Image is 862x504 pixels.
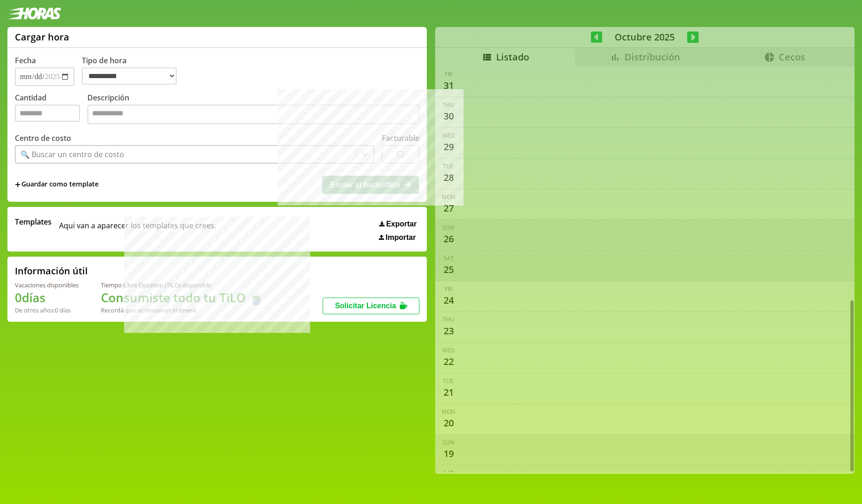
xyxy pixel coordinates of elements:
label: Descripción [87,93,419,126]
label: Facturable [382,133,419,143]
textarea: Descripción [87,105,419,124]
div: Recordá que se renuevan en [101,306,264,314]
span: +Guardar como template [15,179,99,190]
h1: Cargar hora [15,31,69,43]
span: + [15,179,20,190]
span: Templates [15,217,52,227]
label: Centro de costo [15,133,71,143]
h1: 0 días [15,289,79,306]
span: Exportar [386,220,417,228]
button: Solicitar Licencia [323,298,419,314]
div: De otros años: 0 días [15,306,79,314]
h2: Información útil [15,265,88,277]
div: Vacaciones disponibles [15,281,79,289]
input: Cantidad [15,105,80,122]
span: Aqui van a aparecer los templates que crees. [59,217,216,242]
div: Tiempo Libre Optativo (TiLO) disponible [101,281,264,289]
img: logotipo [7,7,61,20]
select: Tipo de hora [82,67,177,85]
label: Cantidad [15,93,87,126]
span: Solicitar Licencia [335,302,396,310]
b: Enero [179,306,196,314]
label: Fecha [15,55,36,66]
h1: Consumiste todo tu TiLO 🍵 [101,289,264,306]
label: Tipo de hora [82,55,184,86]
span: Importar [385,233,416,242]
div: 🔍 Buscar un centro de costo [20,149,124,159]
button: Exportar [377,219,419,229]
